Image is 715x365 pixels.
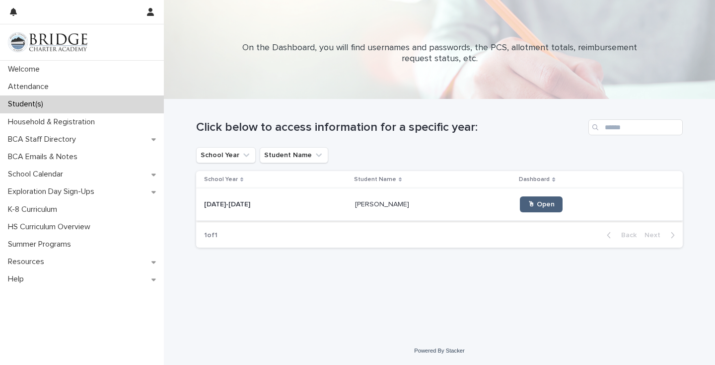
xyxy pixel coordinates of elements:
[260,147,328,163] button: Student Name
[354,174,396,185] p: Student Name
[528,201,555,208] span: 🖱 Open
[588,119,683,135] input: Search
[241,43,638,64] p: On the Dashboard, you will find usernames and passwords, the PCS, allotment totals, reimbursement...
[196,147,256,163] button: School Year
[4,274,32,284] p: Help
[4,152,85,162] p: BCA Emails & Notes
[8,32,87,52] img: V1C1m3IdTEidaUdm9Hs0
[519,174,550,185] p: Dashboard
[4,187,102,196] p: Exploration Day Sign-Ups
[644,232,666,239] span: Next
[204,174,238,185] p: School Year
[599,231,641,240] button: Back
[196,188,683,221] tr: [DATE]-[DATE][DATE]-[DATE] [PERSON_NAME][PERSON_NAME] 🖱 Open
[4,99,51,109] p: Student(s)
[520,196,563,212] a: 🖱 Open
[641,231,683,240] button: Next
[4,257,52,267] p: Resources
[204,198,252,209] p: [DATE]-[DATE]
[4,65,48,74] p: Welcome
[4,117,103,127] p: Household & Registration
[4,82,57,91] p: Attendance
[615,232,637,239] span: Back
[414,348,464,354] a: Powered By Stacker
[4,135,84,144] p: BCA Staff Directory
[4,222,98,232] p: HS Curriculum Overview
[355,198,411,209] p: [PERSON_NAME]
[196,120,584,135] h1: Click below to access information for a specific year:
[4,205,65,214] p: K-8 Curriculum
[196,223,225,248] p: 1 of 1
[4,240,79,249] p: Summer Programs
[4,170,71,179] p: School Calendar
